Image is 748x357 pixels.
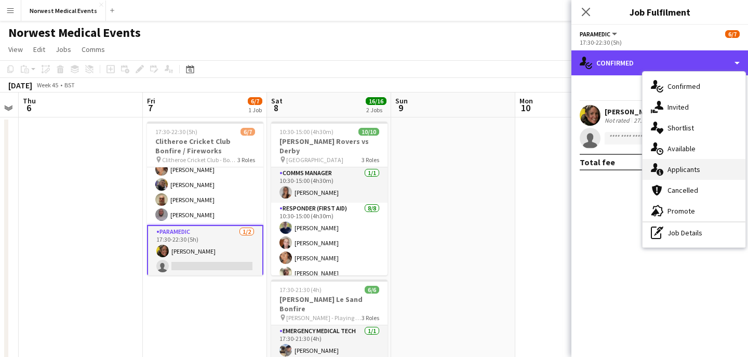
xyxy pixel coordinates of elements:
button: Paramedic [580,30,619,38]
span: View [8,45,23,54]
span: Fri [147,96,155,105]
a: Jobs [51,43,75,56]
span: Jobs [56,45,71,54]
h3: Clitheroe Cricket Club Bonfire / Fireworks [147,137,263,155]
a: View [4,43,27,56]
div: Confirmed [571,50,748,75]
span: [GEOGRAPHIC_DATA] [286,156,343,164]
span: 17:30-21:30 (4h) [279,286,322,294]
span: 10:30-15:00 (4h30m) [279,128,333,136]
a: Edit [29,43,49,56]
app-card-role: Paramedic1/217:30-22:30 (5h)[PERSON_NAME] [147,225,263,277]
app-job-card: 17:30-22:30 (5h)6/7Clitheroe Cricket Club Bonfire / Fireworks Clitheroe Cricket Club - Bonfire & ... [147,122,263,275]
span: 6/7 [248,97,262,105]
div: Job Details [643,222,745,243]
div: 1 Job [248,106,262,114]
app-card-role: Responder (First Aid)8/810:30-15:00 (4h30m)[PERSON_NAME][PERSON_NAME][PERSON_NAME][PERSON_NAME] [271,203,388,343]
span: Shortlist [667,123,694,133]
span: Available [667,144,696,153]
span: 7 [145,102,155,114]
span: Confirmed [667,82,700,91]
app-card-role: Comms Manager1/110:30-15:00 (4h30m)[PERSON_NAME] [271,167,388,203]
span: 3 Roles [362,314,379,322]
span: [PERSON_NAME] - Playing fields [286,314,362,322]
div: 2 Jobs [366,106,386,114]
div: Total fee [580,157,615,167]
span: 6/7 [725,30,740,38]
button: Norwest Medical Events [21,1,106,21]
div: 27.2km [632,116,655,124]
span: Edit [33,45,45,54]
span: Thu [23,96,36,105]
span: 9 [394,102,408,114]
div: BST [64,81,75,89]
span: Mon [519,96,533,105]
div: 17:30-22:30 (5h) [580,38,740,46]
h1: Norwest Medical Events [8,25,141,41]
span: Invited [667,102,689,112]
div: Not rated [605,116,632,124]
span: 10 [518,102,533,114]
span: 17:30-22:30 (5h) [155,128,197,136]
h3: [PERSON_NAME] Rovers vs Derby [271,137,388,155]
h3: Job Fulfilment [571,5,748,19]
span: 6/6 [365,286,379,294]
a: Comms [77,43,109,56]
app-job-card: 10:30-15:00 (4h30m)10/10[PERSON_NAME] Rovers vs Derby [GEOGRAPHIC_DATA]3 RolesComms Manager1/110:... [271,122,388,275]
span: 8 [270,102,283,114]
span: Cancelled [667,186,698,195]
span: Clitheroe Cricket Club - Bonfire & Fireworks [162,156,237,164]
span: Paramedic [580,30,610,38]
span: 6 [21,102,36,114]
span: Sat [271,96,283,105]
span: Comms [82,45,105,54]
span: 10/10 [358,128,379,136]
app-card-role: First Responder (Medical)4/417:30-22:30 (5h)[PERSON_NAME][PERSON_NAME][PERSON_NAME][PERSON_NAME] [147,144,263,225]
span: Promote [667,206,695,216]
span: 16/16 [366,97,386,105]
span: Applicants [667,165,700,174]
span: Sun [395,96,408,105]
span: 6/7 [241,128,255,136]
span: 3 Roles [237,156,255,164]
h3: [PERSON_NAME] Le Sand Bonfire [271,295,388,313]
span: Week 45 [34,81,60,89]
div: [PERSON_NAME] [605,107,660,116]
span: 3 Roles [362,156,379,164]
div: [DATE] [8,80,32,90]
